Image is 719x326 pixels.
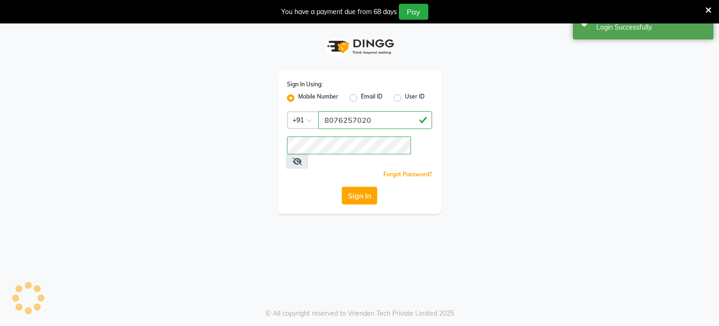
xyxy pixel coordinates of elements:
a: Forgot Password? [383,171,432,178]
div: Login Successfully. [596,23,706,32]
label: Mobile Number [298,92,338,104]
label: Email ID [361,92,382,104]
input: Username [318,111,432,129]
label: User ID [405,92,425,104]
div: You have a payment due from 68 days [281,7,397,17]
img: logo1.svg [322,33,397,61]
input: Username [287,136,411,154]
button: Pay [399,4,428,20]
label: Sign In Using: [287,80,323,89]
button: Sign In [342,187,377,205]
